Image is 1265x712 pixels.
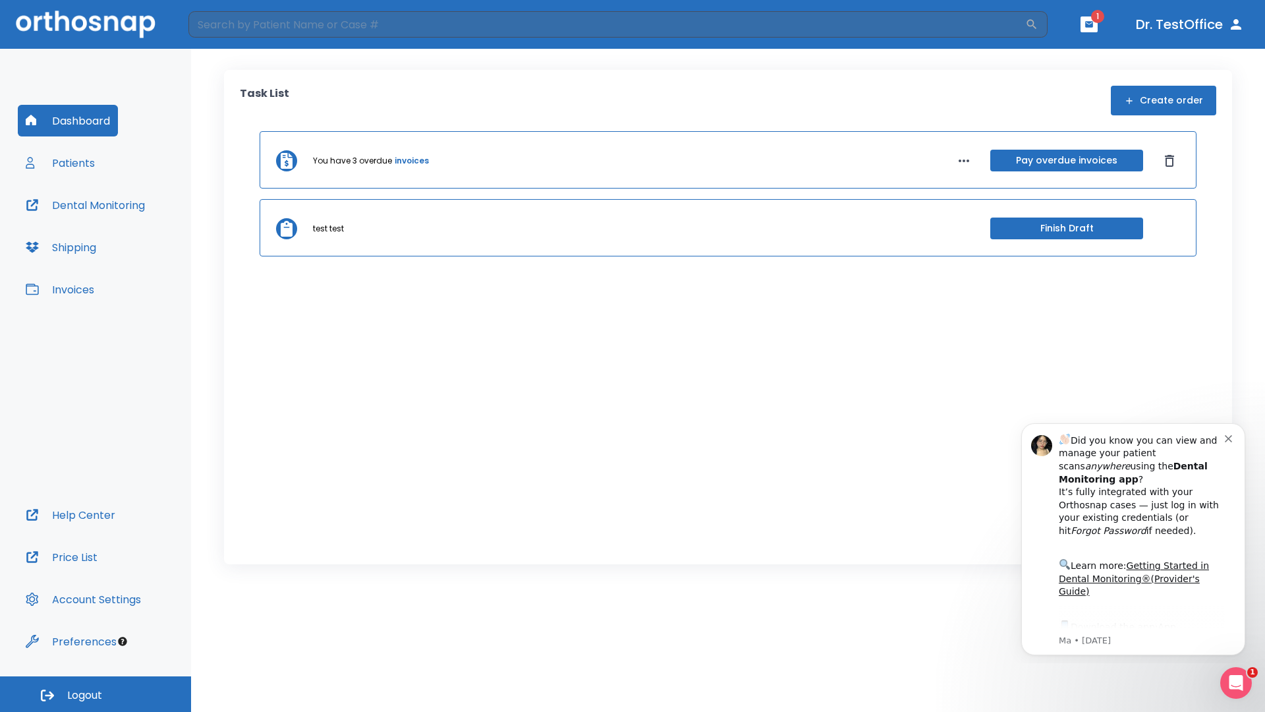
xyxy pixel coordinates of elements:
[57,207,223,274] div: Download the app: | ​ Let us know if you need help getting started!
[313,155,392,167] p: You have 3 overdue
[117,636,128,647] div: Tooltip anchor
[18,189,153,221] button: Dental Monitoring
[990,150,1143,171] button: Pay overdue invoices
[1091,10,1104,23] span: 1
[1159,150,1180,171] button: Dismiss
[1111,86,1216,115] button: Create order
[1247,667,1258,678] span: 1
[18,274,102,305] button: Invoices
[1001,411,1265,663] iframe: Intercom notifications message
[18,105,118,136] button: Dashboard
[67,688,102,703] span: Logout
[57,210,175,234] a: App Store
[395,155,429,167] a: invoices
[18,541,105,573] button: Price List
[18,147,103,179] button: Patients
[313,223,344,235] p: test test
[18,583,149,615] button: Account Settings
[57,223,223,235] p: Message from Ma, sent 5w ago
[18,626,125,657] button: Preferences
[188,11,1025,38] input: Search by Patient Name or Case #
[223,20,234,31] button: Dismiss notification
[18,499,123,531] button: Help Center
[18,231,104,263] button: Shipping
[990,218,1143,239] button: Finish Draft
[16,11,155,38] img: Orthosnap
[1131,13,1249,36] button: Dr. TestOffice
[240,86,289,115] p: Task List
[1220,667,1252,699] iframe: Intercom live chat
